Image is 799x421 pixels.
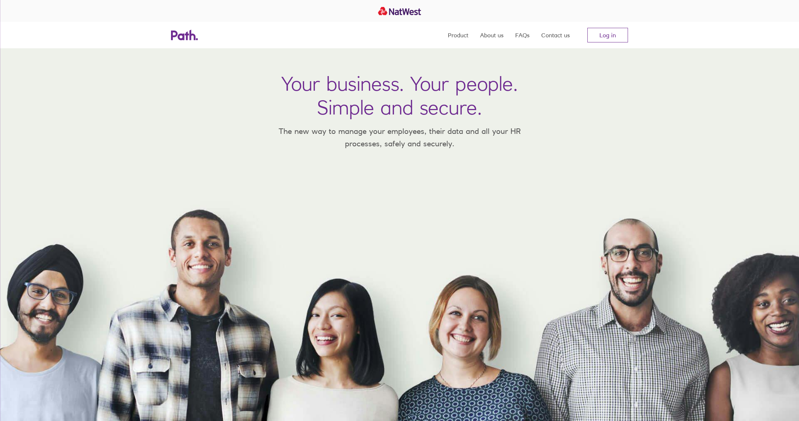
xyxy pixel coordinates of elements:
[281,72,518,119] h1: Your business. Your people. Simple and secure.
[268,125,531,150] p: The new way to manage your employees, their data and all your HR processes, safely and securely.
[515,22,529,48] a: FAQs
[541,22,570,48] a: Contact us
[587,28,628,42] a: Log in
[448,22,468,48] a: Product
[480,22,503,48] a: About us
